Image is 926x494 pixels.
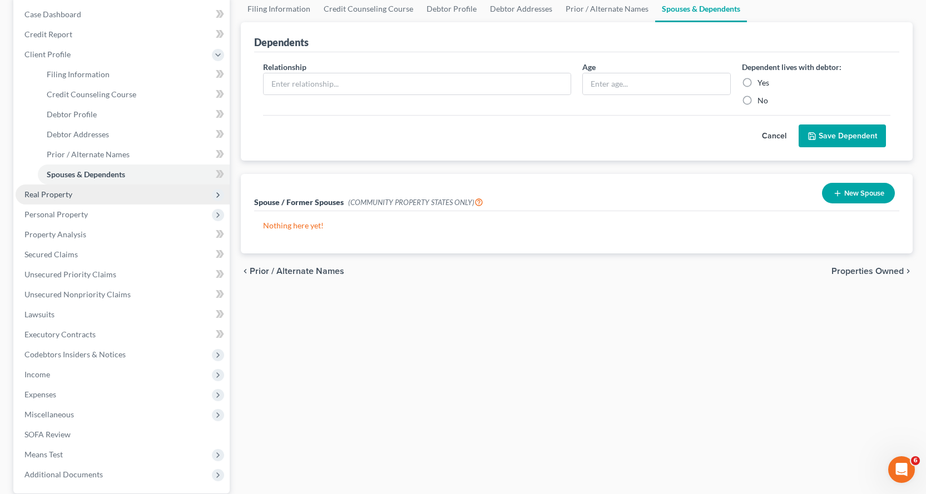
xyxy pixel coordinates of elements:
[47,109,97,119] span: Debtor Profile
[38,144,230,164] a: Prior / Alternate Names
[24,330,96,339] span: Executory Contracts
[47,169,125,179] span: Spouses & Dependents
[38,164,230,184] a: Spouses & Dependents
[16,285,230,305] a: Unsecured Nonpriority Claims
[38,84,230,104] a: Credit Counseling Course
[47,149,130,159] span: Prior / Alternate Names
[16,244,230,265] a: Secured Claims
[16,24,230,44] a: Credit Report
[831,267,904,276] span: Properties Owned
[24,270,116,279] span: Unsecured Priority Claims
[24,250,78,259] span: Secured Claims
[16,4,230,24] a: Case Dashboard
[254,36,309,49] div: Dependents
[263,220,890,231] p: Nothing here yet!
[16,325,230,345] a: Executory Contracts
[263,62,306,72] span: Relationship
[888,456,915,483] iframe: Intercom live chat
[24,229,86,239] span: Property Analysis
[254,197,344,207] span: Spouse / Former Spouses
[16,305,230,325] a: Lawsuits
[911,456,920,465] span: 6
[757,77,769,88] label: Yes
[831,267,913,276] button: Properties Owned chevron_right
[241,267,344,276] button: chevron_left Prior / Alternate Names
[24,189,72,199] span: Real Property
[38,124,230,144] a: Debtor Addresses
[24,390,56,399] span: Expenses
[757,95,768,106] label: No
[24,29,72,39] span: Credit Report
[799,124,886,148] button: Save Dependent
[250,267,344,276] span: Prior / Alternate Names
[24,350,126,359] span: Codebtors Insiders & Notices
[264,73,571,94] input: Enter relationship...
[38,104,230,124] a: Debtor Profile
[47,69,110,79] span: Filing Information
[24,310,55,319] span: Lawsuits
[583,73,730,94] input: Enter age...
[582,61,596,73] label: Age
[24,209,88,219] span: Personal Property
[904,267,913,276] i: chevron_right
[24,430,71,439] span: SOFA Review
[822,183,895,203] button: New Spouse
[24,9,81,19] span: Case Dashboard
[16,265,230,285] a: Unsecured Priority Claims
[24,410,74,419] span: Miscellaneous
[24,470,103,479] span: Additional Documents
[24,49,71,59] span: Client Profile
[47,89,136,99] span: Credit Counseling Course
[38,64,230,84] a: Filing Information
[348,198,483,207] span: (COMMUNITY PROPERTY STATES ONLY)
[24,290,131,299] span: Unsecured Nonpriority Claims
[16,425,230,445] a: SOFA Review
[16,224,230,244] a: Property Analysis
[241,267,250,276] i: chevron_left
[24,450,63,459] span: Means Test
[24,370,50,379] span: Income
[47,129,109,139] span: Debtor Addresses
[750,125,799,147] button: Cancel
[742,61,841,73] label: Dependent lives with debtor:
